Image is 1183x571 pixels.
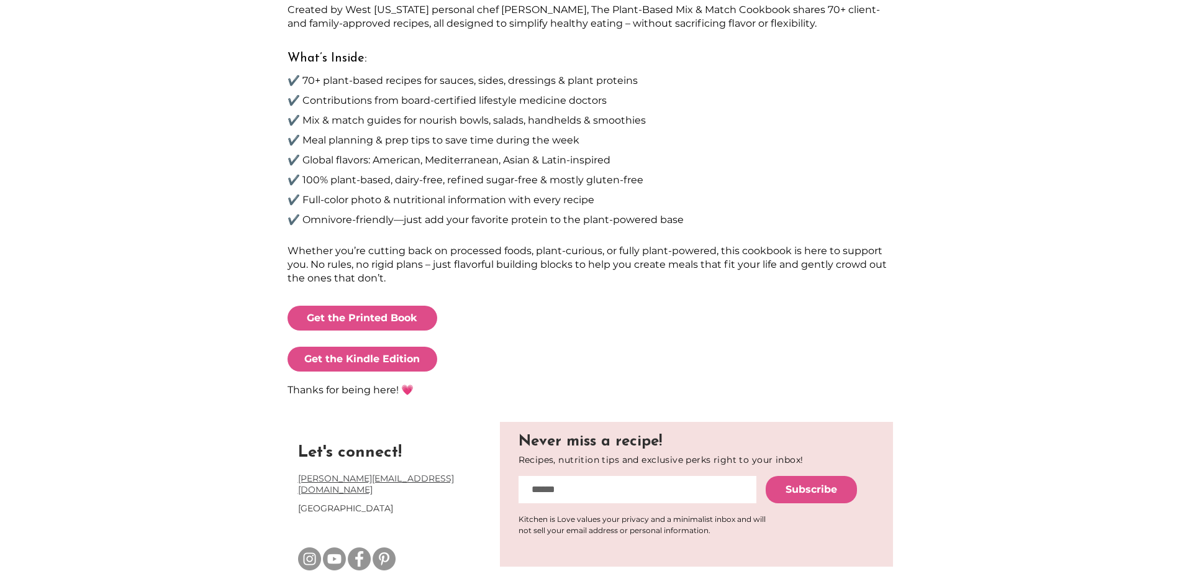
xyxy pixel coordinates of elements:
[288,347,437,372] a: Get the Kindle Edition
[288,94,607,106] span: ✔️ Contributions from board-certified lifestyle medicine doctors
[288,174,643,186] span: ✔️ 100% plant-based, dairy-free, refined sugar-free & mostly gluten-free
[298,547,396,570] ul: Social Bar
[288,134,579,146] span: ✔️ Meal planning & prep tips to save time during the week
[307,311,417,325] span: Get the Printed Book
[304,352,420,366] span: Get the Kindle Edition
[288,306,437,331] a: Get the Printed Book
[288,52,367,65] span: What’s Inside:
[323,547,346,570] img: Youtube
[786,483,837,496] span: Subscribe
[519,514,766,535] span: ​Kitchen is Love values your privacy and a minimalist inbox and will not sell your email address ...
[288,154,610,166] span: ✔️ Global flavors: American, Mediterranean, Asian & Latin-inspired
[298,444,402,461] a: Let's connect!
[298,547,321,570] img: Instagram
[298,473,454,495] a: [PERSON_NAME][EMAIL_ADDRESS][DOMAIN_NAME]
[288,245,887,285] span: Whether you’re cutting back on processed foods, plant-curious, or fully plant-powered, this cookb...
[298,503,393,514] span: [GEOGRAPHIC_DATA]
[288,384,414,396] span: Thanks for being here! 💗
[288,214,684,226] span: ✔️ Omnivore-friendly—just add your favorite protein to the plant-powered base
[288,4,880,29] span: Created by West [US_STATE] personal chef [PERSON_NAME], The Plant-Based Mix & Match Cookbook shar...
[766,476,857,503] button: Subscribe
[519,454,804,465] span: Recipes, nutrition tips and exclusive perks right to your inbox!
[373,547,396,570] img: Pinterest
[288,114,646,126] span: ✔️ Mix & match guides for nourish bowls, salads, handhelds & smoothies
[288,75,638,86] span: ✔️ 70+ plant-based recipes for sauces, sides, dressings & plant proteins
[288,194,594,206] span: ✔️ Full-color photo & nutritional information with every recipe
[519,434,662,449] span: Never miss a recipe!
[348,547,371,570] img: Facebook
